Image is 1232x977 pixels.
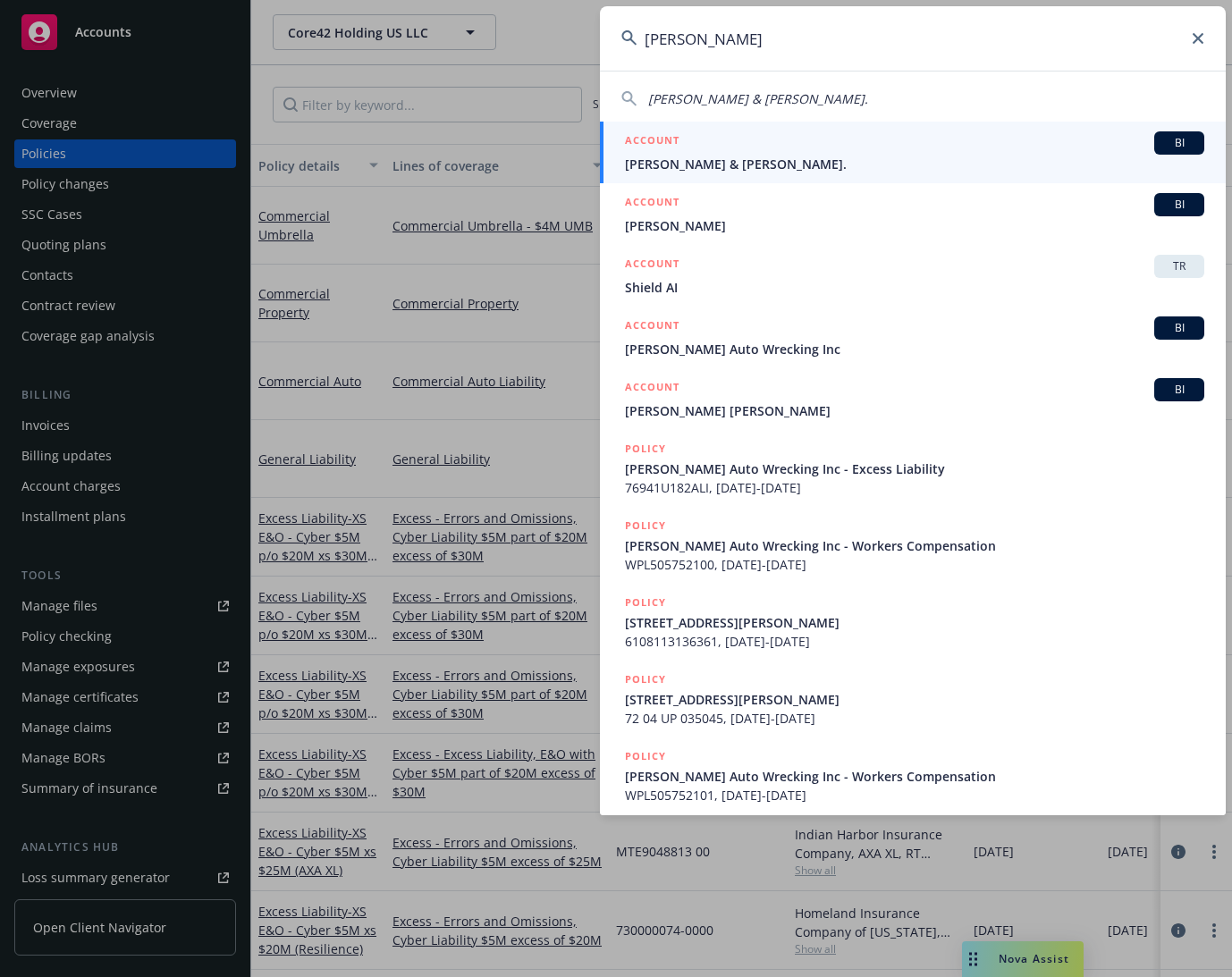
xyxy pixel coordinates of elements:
[625,536,1204,555] span: [PERSON_NAME] Auto Wrecking Inc - Workers Compensation
[1161,382,1197,398] span: BI
[625,378,679,400] h5: ACCOUNT
[625,278,1204,297] span: Shield AI
[600,183,1226,245] a: ACCOUNTBI[PERSON_NAME]
[625,690,1204,709] span: [STREET_ADDRESS][PERSON_NAME]
[648,90,868,107] span: [PERSON_NAME] & [PERSON_NAME].
[600,368,1226,430] a: ACCOUNTBI[PERSON_NAME] [PERSON_NAME]
[625,131,679,153] h5: ACCOUNT
[600,430,1226,507] a: POLICY[PERSON_NAME] Auto Wrecking Inc - Excess Liability76941U182ALI, [DATE]-[DATE]
[600,737,1226,814] a: POLICY[PERSON_NAME] Auto Wrecking Inc - Workers CompensationWPL505752101, [DATE]-[DATE]
[625,613,1204,632] span: [STREET_ADDRESS][PERSON_NAME]
[600,661,1226,737] a: POLICY[STREET_ADDRESS][PERSON_NAME]72 04 UP 035045, [DATE]-[DATE]
[625,517,666,535] h5: POLICY
[600,245,1226,307] a: ACCOUNTTRShield AI
[625,709,1204,728] span: 72 04 UP 035045, [DATE]-[DATE]
[625,632,1204,651] span: 6108113136361, [DATE]-[DATE]
[1161,135,1197,151] span: BI
[625,594,666,611] h5: POLICY
[1161,197,1197,213] span: BI
[600,507,1226,584] a: POLICY[PERSON_NAME] Auto Wrecking Inc - Workers CompensationWPL505752100, [DATE]-[DATE]
[625,216,1204,235] span: [PERSON_NAME]
[625,747,666,765] h5: POLICY
[625,316,679,338] h5: ACCOUNT
[1161,258,1197,274] span: TR
[600,307,1226,368] a: ACCOUNTBI[PERSON_NAME] Auto Wrecking Inc
[600,6,1226,71] input: Search...
[625,340,1204,358] span: [PERSON_NAME] Auto Wrecking Inc
[625,193,679,215] h5: ACCOUNT
[625,459,1204,478] span: [PERSON_NAME] Auto Wrecking Inc - Excess Liability
[625,478,1204,497] span: 76941U182ALI, [DATE]-[DATE]
[625,555,1204,574] span: WPL505752100, [DATE]-[DATE]
[625,401,1204,420] span: [PERSON_NAME] [PERSON_NAME]
[625,670,666,688] h5: POLICY
[625,767,1204,786] span: [PERSON_NAME] Auto Wrecking Inc - Workers Compensation
[1161,320,1197,336] span: BI
[625,255,679,276] h5: ACCOUNT
[625,155,1204,173] span: [PERSON_NAME] & [PERSON_NAME].
[625,786,1204,804] span: WPL505752101, [DATE]-[DATE]
[600,122,1226,183] a: ACCOUNTBI[PERSON_NAME] & [PERSON_NAME].
[600,584,1226,661] a: POLICY[STREET_ADDRESS][PERSON_NAME]6108113136361, [DATE]-[DATE]
[625,440,666,458] h5: POLICY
